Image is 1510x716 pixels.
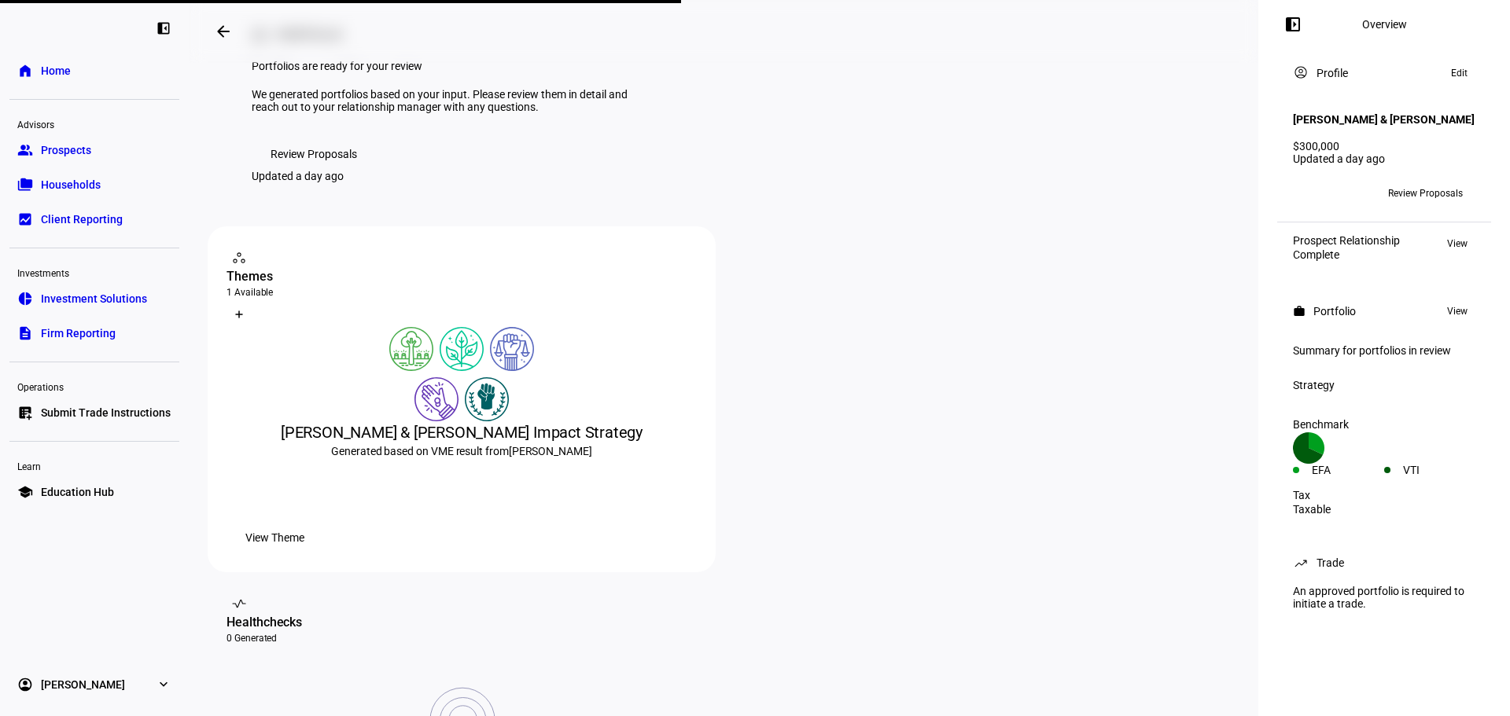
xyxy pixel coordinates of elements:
eth-mat-symbol: bid_landscape [17,211,33,227]
eth-mat-symbol: expand_more [156,677,171,692]
eth-panel-overview-card-header: Trade [1293,553,1475,572]
div: Prospect Relationship [1293,234,1400,247]
span: View [1447,234,1468,253]
a: bid_landscapeClient Reporting [9,204,179,235]
eth-mat-symbol: group [17,142,33,158]
span: JC [1300,188,1312,199]
mat-icon: left_panel_open [1283,15,1302,34]
div: Taxable [1293,503,1475,516]
button: View [1439,234,1475,253]
a: groupProspects [9,134,179,166]
eth-mat-symbol: left_panel_close [156,20,171,36]
mat-icon: account_circle [1293,64,1309,80]
span: Households [41,177,101,193]
button: View [1439,302,1475,321]
div: Updated a day ago [252,170,344,182]
span: Investment Solutions [41,291,147,307]
div: Trade [1317,556,1344,569]
div: Strategy [1293,379,1475,391]
span: View [1447,302,1468,321]
span: Submit Trade Instructions [41,405,171,420]
eth-mat-symbol: school [17,484,33,500]
a: folder_copyHouseholds [9,169,179,200]
h4: [PERSON_NAME] & [PERSON_NAME] [1293,113,1475,126]
div: Summary for portfolios in review [1293,344,1475,357]
span: Firm Reporting [41,325,116,341]
div: VTI [1403,464,1475,476]
div: Advisors [9,112,179,134]
div: [PERSON_NAME] & [PERSON_NAME] Impact Strategy [226,421,697,443]
div: Overview [1362,18,1407,31]
span: Review Proposals [271,138,357,170]
div: We generated portfolios based on your input. Please review them in detail and reach out to your r... [252,88,639,113]
span: [PERSON_NAME] [509,445,592,457]
div: Portfolio [1313,305,1356,318]
div: Tax [1293,489,1475,501]
span: Education Hub [41,484,114,500]
img: poverty.colored.svg [414,377,459,421]
div: Profile [1317,67,1348,79]
div: $300,000 [1293,140,1475,152]
eth-panel-overview-card-header: Profile [1293,64,1475,83]
a: descriptionFirm Reporting [9,318,179,349]
div: EFA [1312,464,1384,476]
button: Edit [1443,64,1475,83]
a: homeHome [9,55,179,86]
button: Review Proposals [252,138,376,170]
span: Edit [1451,64,1468,83]
div: Healthchecks [226,613,697,632]
img: democracy.colored.svg [490,327,534,371]
div: Learn [9,454,179,476]
div: An approved portfolio is required to initiate a trade. [1283,578,1485,616]
a: pie_chartInvestment Solutions [9,283,179,314]
mat-icon: arrow_backwards [214,22,233,41]
div: Generated based on VME result from [226,443,697,459]
eth-mat-symbol: pie_chart [17,291,33,307]
span: RS [1324,188,1335,199]
span: Prospects [41,142,91,158]
div: Operations [9,375,179,397]
div: Portfolios are ready for your review [252,60,639,72]
button: Review Proposals [1376,181,1475,206]
div: Themes [226,267,697,286]
img: racialJustice.colored.svg [465,377,509,421]
eth-mat-symbol: folder_copy [17,177,33,193]
mat-icon: vital_signs [231,596,247,611]
mat-icon: work [1293,305,1306,318]
div: Benchmark [1293,418,1475,431]
eth-panel-overview-card-header: Portfolio [1293,302,1475,321]
div: Complete [1293,248,1400,261]
eth-mat-symbol: account_circle [17,677,33,692]
div: 0 Generated [226,632,697,644]
span: Review Proposals [1388,181,1463,206]
eth-mat-symbol: description [17,325,33,341]
eth-mat-symbol: home [17,63,33,79]
img: deforestation.colored.svg [389,327,433,371]
span: Client Reporting [41,211,123,227]
mat-icon: trending_up [1293,555,1309,571]
span: [PERSON_NAME] [41,677,125,692]
button: View Theme [226,522,323,553]
div: Updated a day ago [1293,152,1475,165]
mat-icon: workspaces [231,250,247,266]
span: View Theme [245,522,304,553]
span: Home [41,63,71,79]
eth-mat-symbol: list_alt_add [17,405,33,420]
div: 1 Available [226,286,697,299]
div: Investments [9,261,179,283]
img: climateChange.colored.svg [440,327,484,371]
